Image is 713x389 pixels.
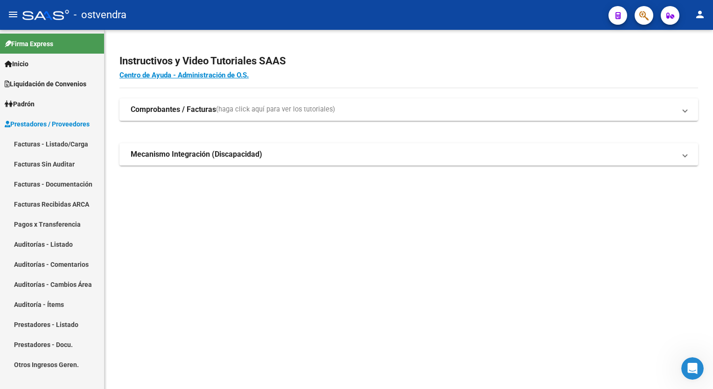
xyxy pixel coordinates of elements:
span: Padrón [5,99,35,109]
h2: Instructivos y Video Tutoriales SAAS [119,52,698,70]
strong: Mecanismo Integración (Discapacidad) [131,149,262,160]
span: (haga click aquí para ver los tutoriales) [216,104,335,115]
mat-icon: person [694,9,706,20]
span: Prestadores / Proveedores [5,119,90,129]
span: Inicio [5,59,28,69]
strong: Comprobantes / Facturas [131,104,216,115]
span: Firma Express [5,39,53,49]
iframe: Intercom live chat [681,357,704,380]
mat-expansion-panel-header: Comprobantes / Facturas(haga click aquí para ver los tutoriales) [119,98,698,121]
span: - ostvendra [74,5,126,25]
span: Liquidación de Convenios [5,79,86,89]
mat-icon: menu [7,9,19,20]
mat-expansion-panel-header: Mecanismo Integración (Discapacidad) [119,143,698,166]
a: Centro de Ayuda - Administración de O.S. [119,71,249,79]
